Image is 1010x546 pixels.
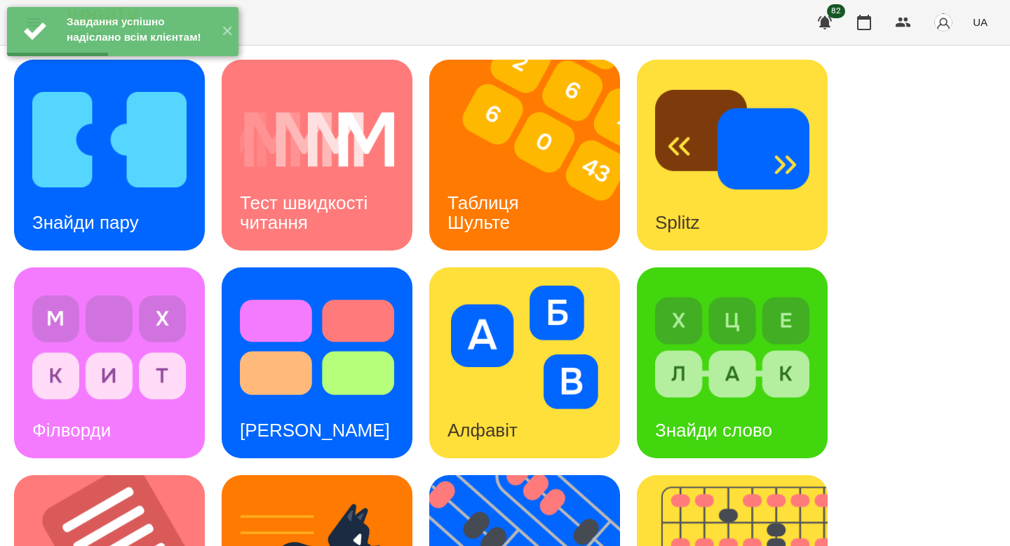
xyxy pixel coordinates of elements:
img: Алфавіт [447,286,602,409]
img: Тест швидкості читання [240,78,394,201]
h3: [PERSON_NAME] [240,420,390,441]
button: UA [967,9,993,35]
img: Філворди [32,286,187,409]
a: ФілвордиФілворди [14,267,205,458]
h3: Філворди [32,420,111,441]
img: Splitz [655,78,809,201]
img: Таблиця Шульте [429,60,638,251]
h3: Алфавіт [447,420,518,441]
img: Знайди слово [655,286,809,409]
div: Завдання успішно надіслано всім клієнтам! [67,14,210,45]
a: Тест швидкості читанняТест швидкості читання [222,60,412,251]
a: SplitzSplitz [637,60,828,251]
img: Знайди пару [32,78,187,201]
h3: Знайди слово [655,420,772,441]
a: Знайди словоЗнайди слово [637,267,828,458]
h3: Знайди пару [32,212,139,233]
a: Тест Струпа[PERSON_NAME] [222,267,412,458]
h3: Splitz [655,212,700,233]
img: avatar_s.png [934,13,953,32]
h3: Таблиця Шульте [447,192,524,232]
span: UA [973,15,988,29]
a: Знайди паруЗнайди пару [14,60,205,251]
a: АлфавітАлфавіт [429,267,620,458]
h3: Тест швидкості читання [240,192,372,232]
span: 82 [827,4,845,18]
a: Таблиця ШультеТаблиця Шульте [429,60,620,251]
img: Тест Струпа [240,286,394,409]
